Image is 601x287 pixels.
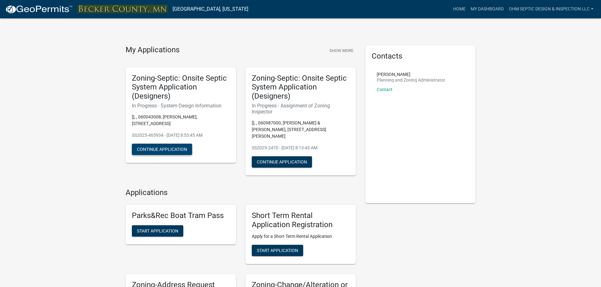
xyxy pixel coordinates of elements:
p: [], , 060043008, [PERSON_NAME], [STREET_ADDRESS] [132,114,230,127]
p: SS2025-465934 - [DATE] 8:53:45 AM [132,132,230,139]
h6: In Progress - System Design Information [132,103,230,109]
h6: In Progress - Assignment of Zoning Inspector [252,103,350,115]
button: Show More [327,45,356,56]
a: My Dashboard [468,3,506,15]
h4: Applications [126,188,356,197]
button: Start Application [132,225,183,237]
h5: Contacts [372,52,469,61]
p: [PERSON_NAME] [377,72,445,77]
h5: Short Term Rental Application Registration [252,211,350,229]
button: Start Application [252,245,303,256]
p: SS2025-2470 - [DATE] 8:13:43 AM [252,145,350,151]
p: Apply for a Short Term Rental Application [252,233,350,240]
span: Start Application [137,228,178,233]
a: Ohm Septic Design & Inspection LLC [506,3,596,15]
a: Contact [377,87,392,92]
h4: My Applications [126,45,180,55]
button: Continue Application [132,144,192,155]
span: Start Application [257,248,298,253]
h5: Zoning-Septic: Onsite Septic System Application (Designers) [132,74,230,101]
p: Planning and Zoning Administrator [377,78,445,82]
a: [GEOGRAPHIC_DATA], [US_STATE] [173,4,248,14]
h5: Zoning-Septic: Onsite Septic System Application (Designers) [252,74,350,101]
p: [], , 060987000, [PERSON_NAME] & [PERSON_NAME], [STREET_ADDRESS][PERSON_NAME] [252,120,350,140]
h5: Parks&Rec Boat Tram Pass [132,211,230,220]
img: Becker County, Minnesota [78,5,168,13]
a: Home [451,3,468,15]
button: Continue Application [252,156,312,168]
